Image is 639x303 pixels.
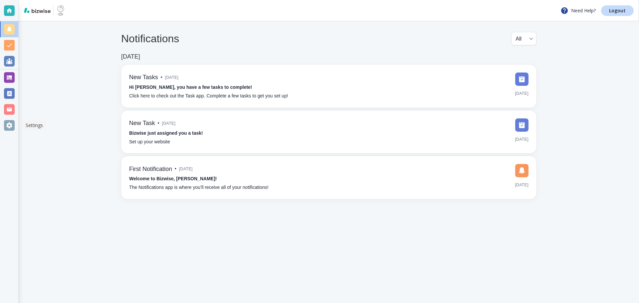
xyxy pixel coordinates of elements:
[121,53,140,61] h6: [DATE]
[129,74,158,81] h6: New Tasks
[24,8,51,13] img: bizwise
[129,130,203,136] strong: Bizwise just assigned you a task!
[129,166,172,173] h6: First Notification
[515,134,529,144] span: [DATE]
[129,138,170,146] p: Set up your website
[515,88,529,98] span: [DATE]
[121,156,536,199] a: First Notification•[DATE]Welcome to Bizwise, [PERSON_NAME]!The Notifications app is where you’ll ...
[515,118,529,132] img: DashboardSidebarTasks.svg
[26,122,43,129] p: Settings
[601,5,634,16] a: Logout
[56,5,64,16] img: Living Beautifully Broken
[165,73,179,82] span: [DATE]
[560,7,596,15] p: Need Help?
[129,120,155,127] h6: New Task
[179,164,193,174] span: [DATE]
[121,110,536,154] a: New Task•[DATE]Bizwise just assigned you a task!Set up your website[DATE]
[515,164,529,177] img: DashboardSidebarNotification.svg
[175,165,176,173] p: •
[121,32,179,45] h4: Notifications
[121,65,536,108] a: New Tasks•[DATE]Hi [PERSON_NAME], you have a few tasks to complete!Click here to check out the Ta...
[161,74,162,81] p: •
[515,73,529,86] img: DashboardSidebarTasks.svg
[129,84,252,90] strong: Hi [PERSON_NAME], you have a few tasks to complete!
[129,176,217,181] strong: Welcome to Bizwise, [PERSON_NAME]!
[129,92,288,100] p: Click here to check out the Task app. Complete a few tasks to get you set up!
[129,184,269,191] p: The Notifications app is where you’ll receive all of your notifications!
[158,120,159,127] p: •
[162,118,176,128] span: [DATE]
[609,8,626,13] p: Logout
[515,180,529,190] span: [DATE]
[516,32,532,45] div: All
